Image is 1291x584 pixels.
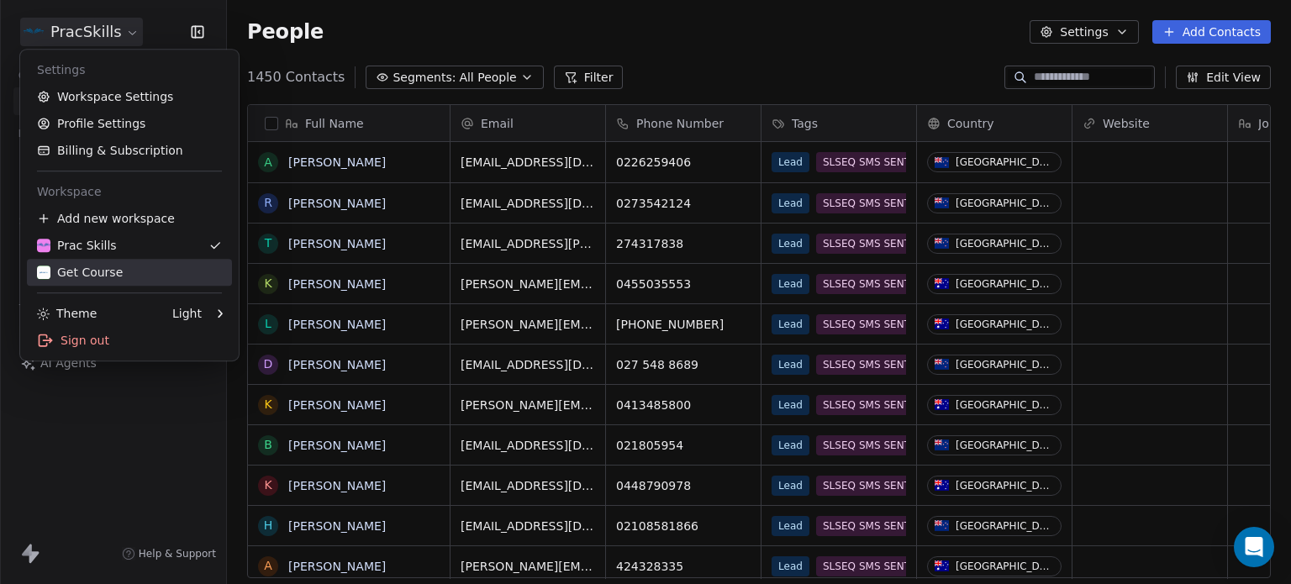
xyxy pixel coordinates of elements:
[27,56,232,83] div: Settings
[37,239,50,252] img: PracSkills%20Email%20Display%20Picture.png
[37,264,123,281] div: Get Course
[37,305,97,322] div: Theme
[37,266,50,279] img: gc-on-white.png
[37,237,117,254] div: Prac Skills
[27,137,232,164] a: Billing & Subscription
[27,110,232,137] a: Profile Settings
[27,327,232,354] div: Sign out
[27,205,232,232] div: Add new workspace
[27,178,232,205] div: Workspace
[27,83,232,110] a: Workspace Settings
[172,305,202,322] div: Light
